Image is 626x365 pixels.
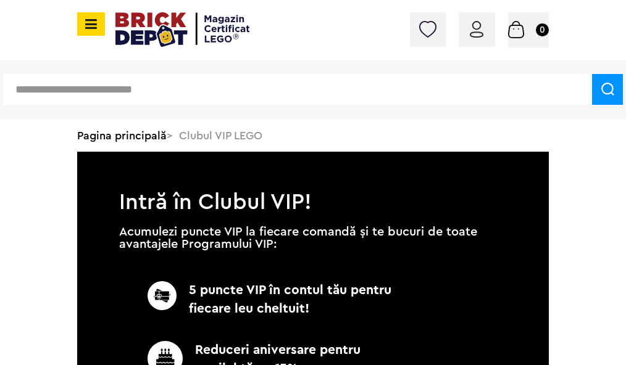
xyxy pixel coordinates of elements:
p: Acumulezi puncte VIP la fiecare comandă și te bucuri de toate avantajele Programului VIP: [119,226,477,250]
div: > Clubul VIP LEGO [77,120,549,152]
a: Pagina principală [77,130,167,141]
h1: Intră în Clubul VIP! [77,152,549,208]
small: 0 [536,23,549,36]
p: 5 puncte VIP în contul tău pentru fiecare leu cheltuit! [119,281,396,318]
img: CC_BD_Green_chek_mark [148,281,177,310]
